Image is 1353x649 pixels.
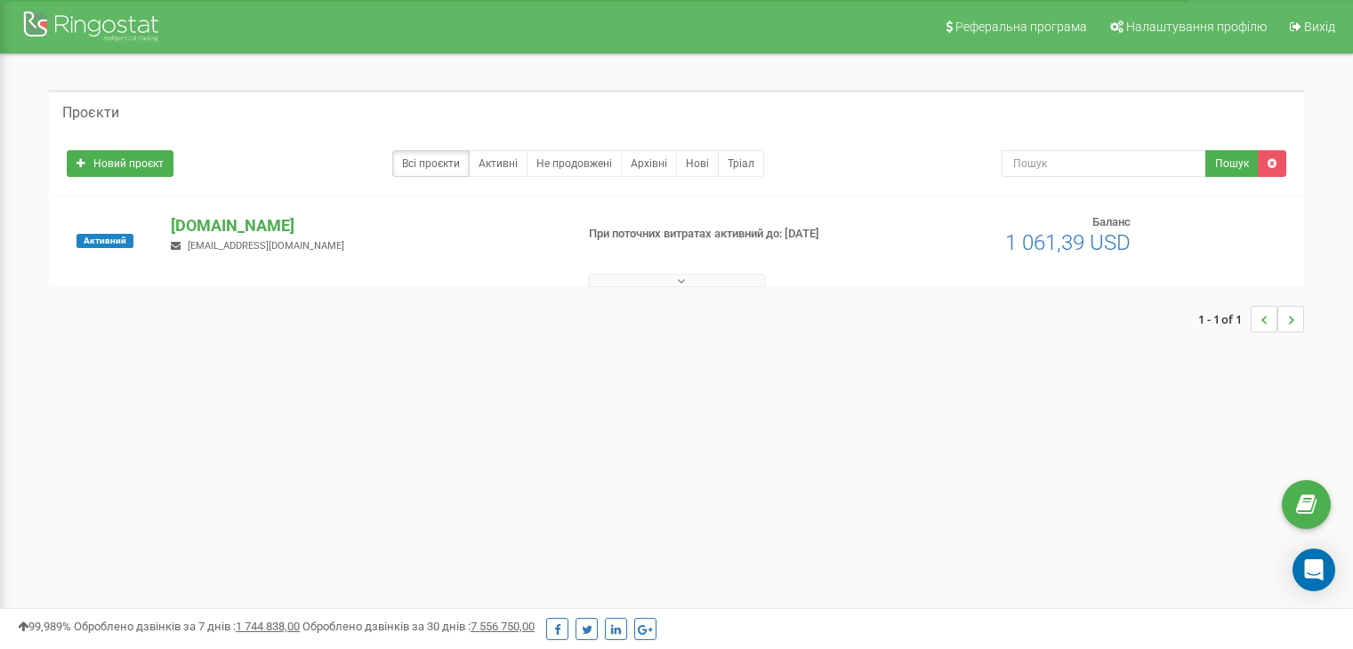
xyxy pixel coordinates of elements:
[67,150,173,177] a: Новий проєкт
[1092,215,1131,228] span: Баланс
[955,20,1087,34] span: Реферальна програма
[718,150,764,177] a: Тріал
[1293,549,1335,591] div: Open Intercom Messenger
[676,150,719,177] a: Нові
[77,234,133,248] span: Активний
[1126,20,1267,34] span: Налаштування профілю
[18,620,71,633] span: 99,989%
[171,214,560,237] p: [DOMAIN_NAME]
[1198,288,1304,350] nav: ...
[1002,150,1206,177] input: Пошук
[469,150,528,177] a: Активні
[74,620,300,633] span: Оброблено дзвінків за 7 днів :
[471,620,535,633] u: 7 556 750,00
[589,226,874,243] p: При поточних витратах активний до: [DATE]
[1198,306,1251,333] span: 1 - 1 of 1
[392,150,470,177] a: Всі проєкти
[621,150,677,177] a: Архівні
[1205,150,1259,177] button: Пошук
[527,150,622,177] a: Не продовжені
[302,620,535,633] span: Оброблено дзвінків за 30 днів :
[62,105,119,121] h5: Проєкти
[1304,20,1335,34] span: Вихід
[1005,230,1131,255] span: 1 061,39 USD
[236,620,300,633] u: 1 744 838,00
[188,240,344,252] span: [EMAIL_ADDRESS][DOMAIN_NAME]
